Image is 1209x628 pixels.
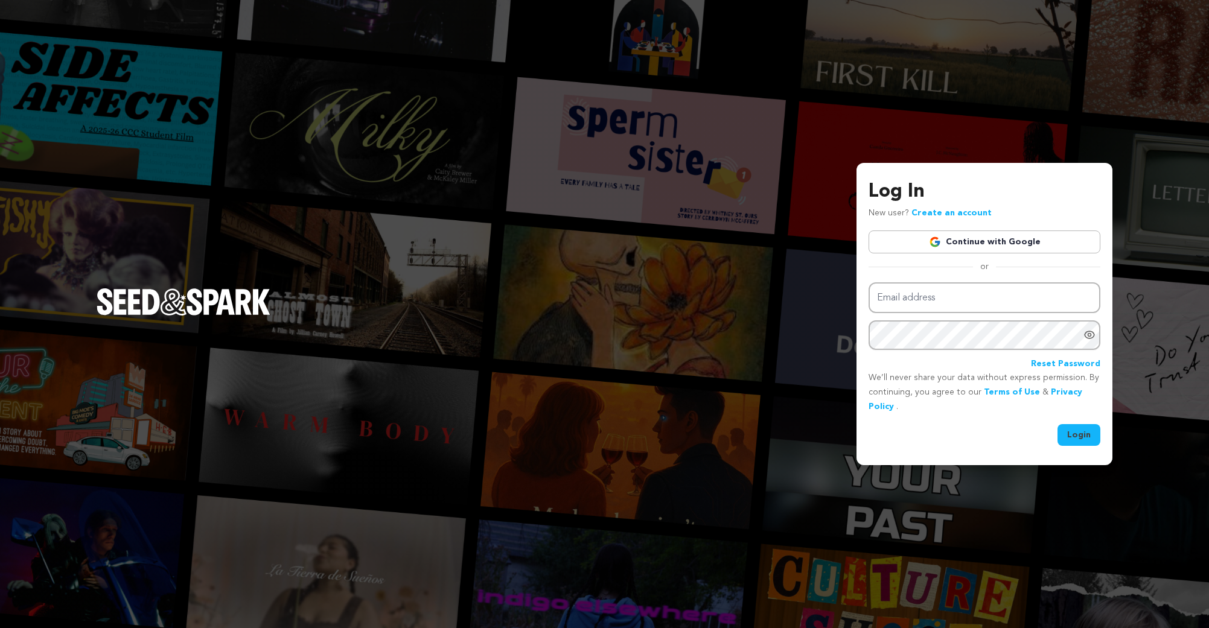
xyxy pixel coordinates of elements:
[869,371,1100,414] p: We’ll never share your data without express permission. By continuing, you agree to our & .
[973,261,996,273] span: or
[97,288,270,339] a: Seed&Spark Homepage
[869,388,1082,411] a: Privacy Policy
[929,236,941,248] img: Google logo
[984,388,1040,396] a: Terms of Use
[1057,424,1100,446] button: Login
[869,230,1100,253] a: Continue with Google
[1083,329,1096,341] a: Show password as plain text. Warning: this will display your password on the screen.
[869,177,1100,206] h3: Log In
[97,288,270,315] img: Seed&Spark Logo
[911,209,992,217] a: Create an account
[1031,357,1100,372] a: Reset Password
[869,206,992,221] p: New user?
[869,282,1100,313] input: Email address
